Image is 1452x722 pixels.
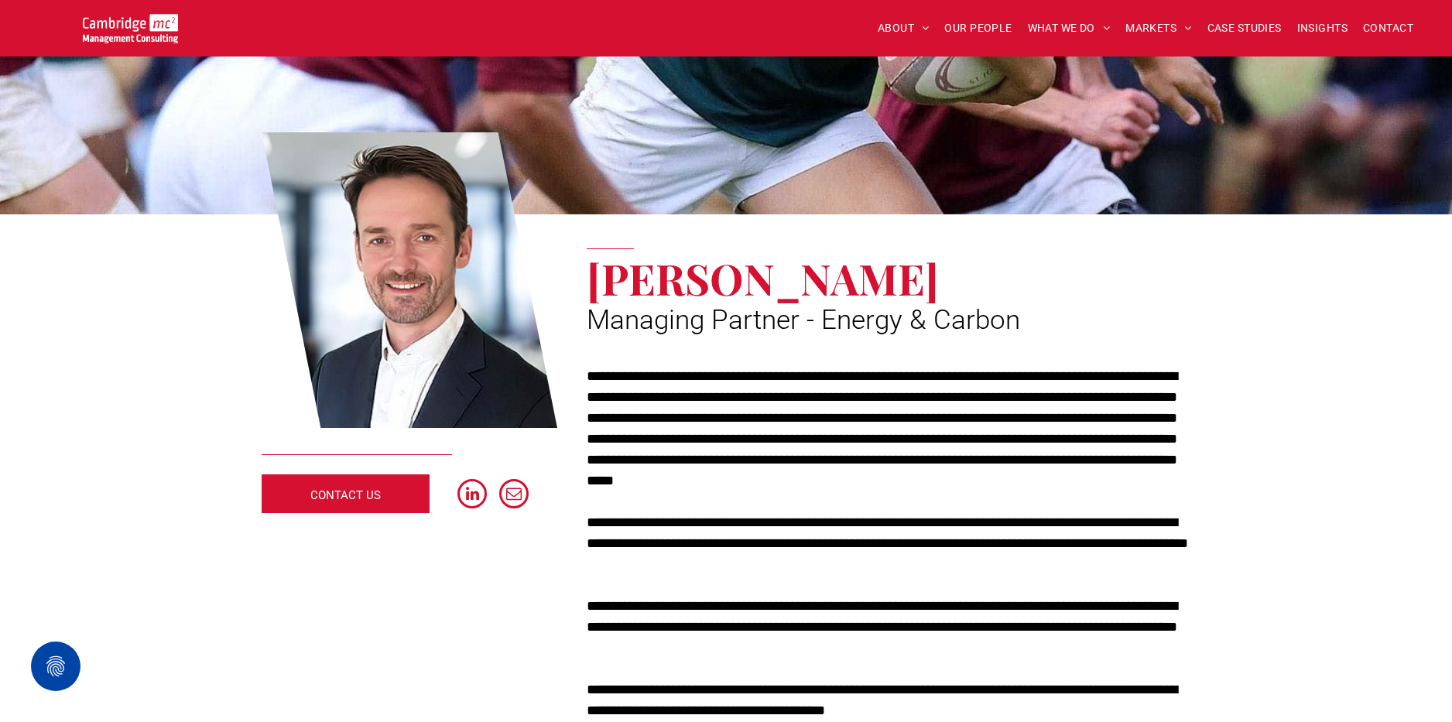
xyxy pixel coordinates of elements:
[1020,16,1118,40] a: WHAT WE DO
[457,479,487,512] a: linkedin
[587,249,939,306] span: [PERSON_NAME]
[937,16,1019,40] a: OUR PEOPLE
[1118,16,1199,40] a: MARKETS
[1355,16,1421,40] a: CONTACT
[262,474,430,513] a: CONTACT US
[587,304,1020,336] span: Managing Partner - Energy & Carbon
[83,14,178,43] img: Go to Homepage
[1289,16,1355,40] a: INSIGHTS
[1200,16,1289,40] a: CASE STUDIES
[310,476,381,515] span: CONTACT US
[499,479,529,512] a: email
[83,16,178,33] a: Your Business Transformed | Cambridge Management Consulting
[870,16,937,40] a: ABOUT
[262,130,557,430] a: Pete Nisbet | Managing Partner - Energy & Carbon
